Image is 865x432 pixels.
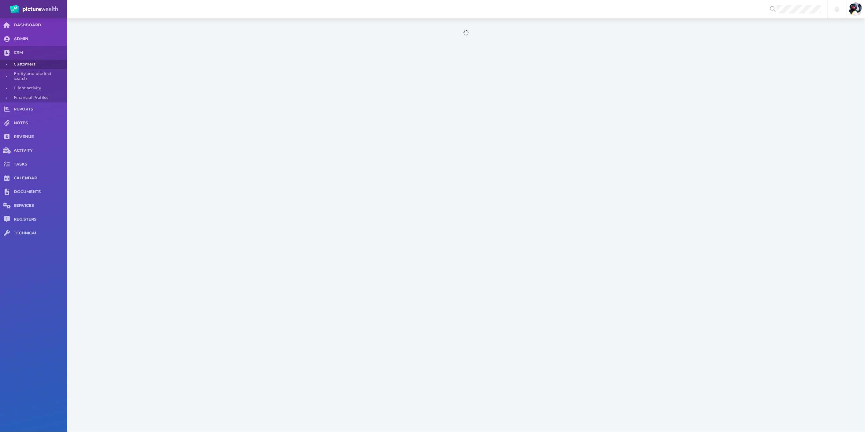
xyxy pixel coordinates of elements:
[14,121,67,126] span: NOTES
[14,189,67,195] span: DOCUMENTS
[14,93,65,102] span: Financial Profiles
[14,203,67,208] span: SERVICES
[14,217,67,222] span: REGISTERS
[14,84,65,93] span: Client activity
[14,162,67,167] span: TASKS
[14,50,67,55] span: CRM
[14,134,67,140] span: REVENUE
[14,60,65,69] span: Customers
[14,36,67,42] span: ADMIN
[14,23,67,28] span: DASHBOARD
[14,69,65,84] span: Entity and product search
[14,107,67,112] span: REPORTS
[10,5,58,13] img: PW
[849,2,863,16] img: Tory Richardson
[14,176,67,181] span: CALENDAR
[14,231,67,236] span: TECHNICAL
[14,148,67,153] span: ACTIVITY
